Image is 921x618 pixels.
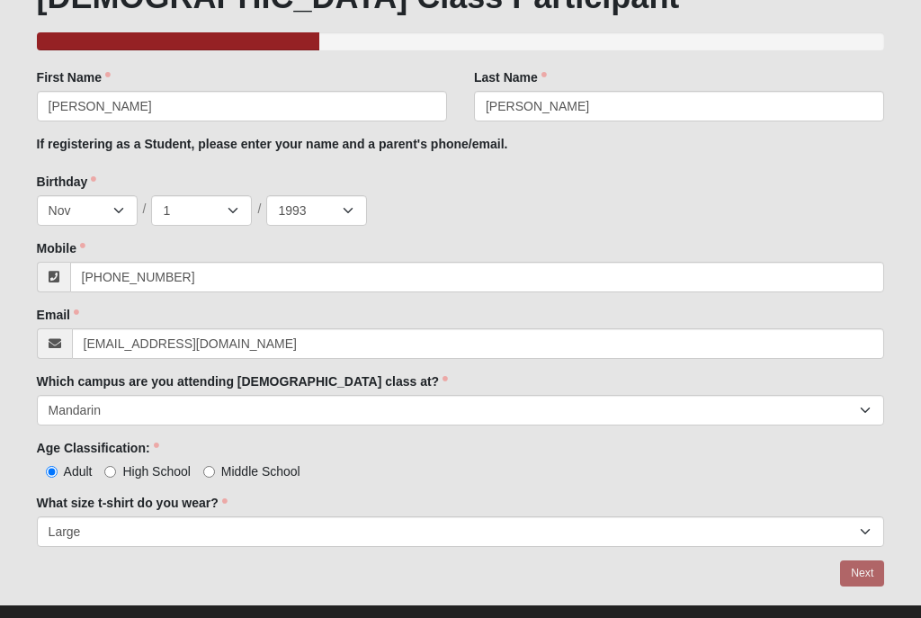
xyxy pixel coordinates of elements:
[143,200,147,219] span: /
[104,466,116,478] input: High School
[46,466,58,478] input: Adult
[37,372,449,390] label: Which campus are you attending [DEMOGRAPHIC_DATA] class at?
[257,200,261,219] span: /
[37,439,159,457] label: Age Classification:
[37,137,508,151] b: If registering as a Student, please enter your name and a parent's phone/email.
[474,68,547,86] label: Last Name
[37,173,97,191] label: Birthday
[37,306,79,324] label: Email
[37,239,85,257] label: Mobile
[37,68,111,86] label: First Name
[64,464,93,479] span: Adult
[203,466,215,478] input: Middle School
[221,464,300,479] span: Middle School
[122,464,191,479] span: High School
[37,494,228,512] label: What size t-shirt do you wear?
